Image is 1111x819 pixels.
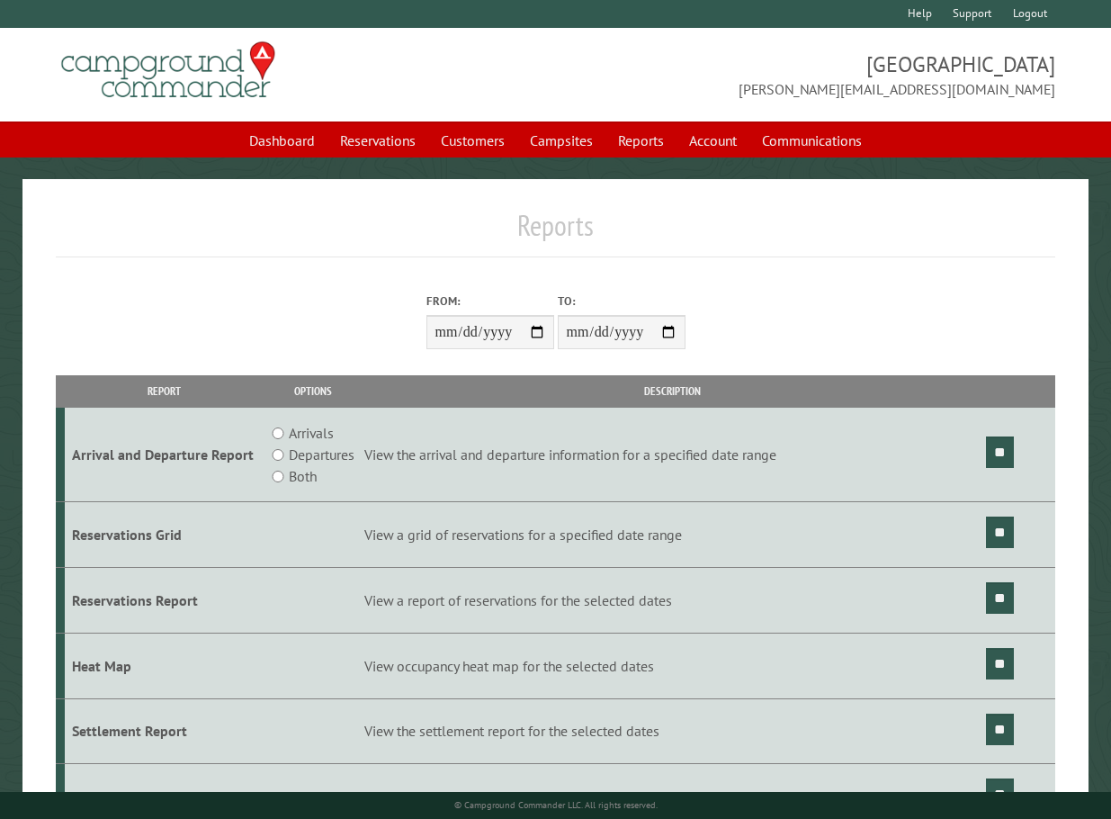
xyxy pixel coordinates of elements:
[289,465,317,487] label: Both
[65,633,264,698] td: Heat Map
[558,292,685,310] label: To:
[362,375,984,407] th: Description
[238,123,326,157] a: Dashboard
[362,408,984,502] td: View the arrival and departure information for a specified date range
[264,375,362,407] th: Options
[751,123,873,157] a: Communications
[362,698,984,764] td: View the settlement report for the selected dates
[65,375,264,407] th: Report
[678,123,748,157] a: Account
[289,422,334,444] label: Arrivals
[607,123,675,157] a: Reports
[426,292,554,310] label: From:
[65,502,264,568] td: Reservations Grid
[65,698,264,764] td: Settlement Report
[65,408,264,502] td: Arrival and Departure Report
[329,123,426,157] a: Reservations
[556,49,1056,100] span: [GEOGRAPHIC_DATA] [PERSON_NAME][EMAIL_ADDRESS][DOMAIN_NAME]
[65,567,264,633] td: Reservations Report
[430,123,515,157] a: Customers
[289,444,354,465] label: Departures
[519,123,604,157] a: Campsites
[362,502,984,568] td: View a grid of reservations for a specified date range
[454,799,658,811] small: © Campground Commander LLC. All rights reserved.
[362,633,984,698] td: View occupancy heat map for the selected dates
[56,208,1056,257] h1: Reports
[362,567,984,633] td: View a report of reservations for the selected dates
[56,35,281,105] img: Campground Commander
